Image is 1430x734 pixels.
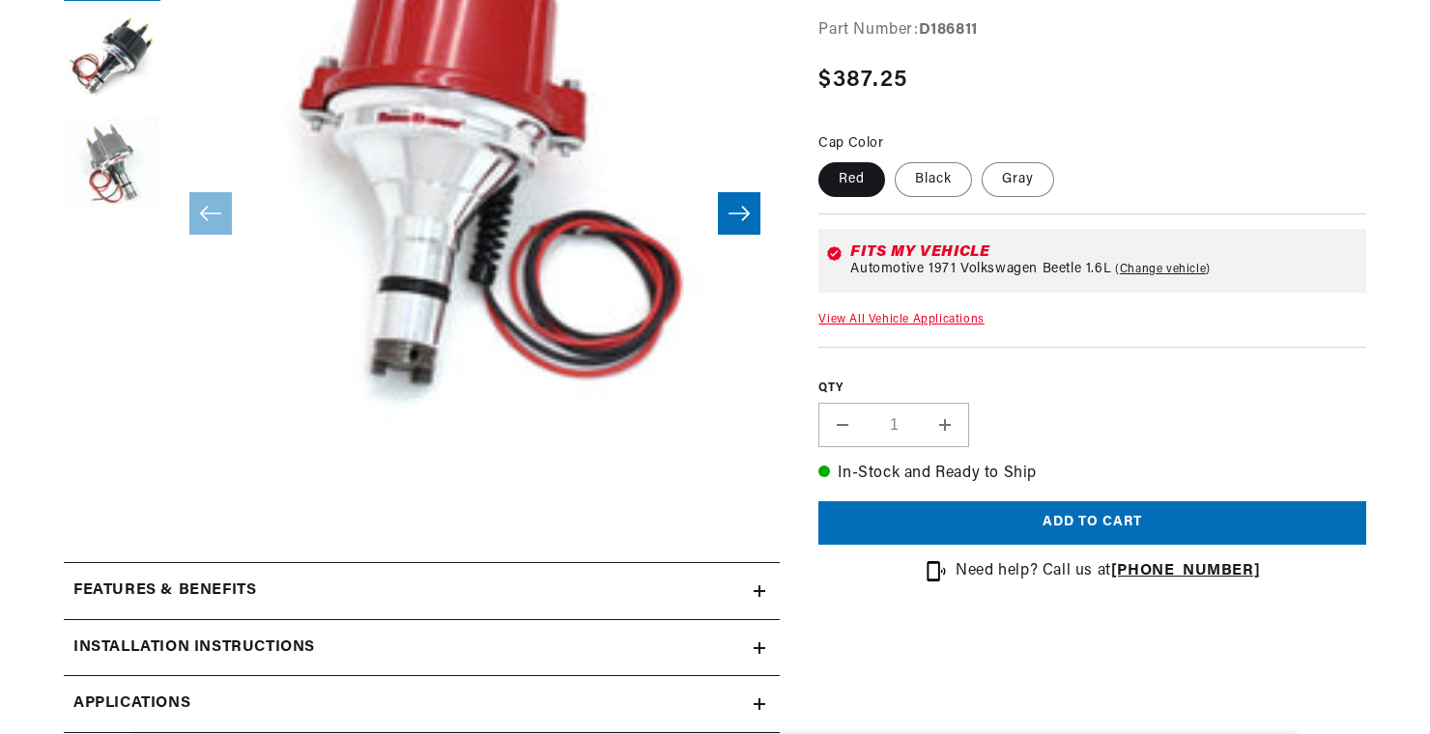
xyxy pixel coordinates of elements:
a: Applications [64,676,780,733]
h2: Installation instructions [73,635,315,661]
label: Gray [982,162,1054,197]
span: Automotive 1971 Volkswagen Beetle 1.6L [850,262,1111,277]
summary: Installation instructions [64,620,780,676]
label: QTY [818,381,1366,397]
a: Change vehicle [1115,262,1211,277]
button: Load image 3 in gallery view [64,117,160,213]
label: Black [895,162,972,197]
p: Need help? Call us at [956,559,1260,584]
span: Applications [73,692,190,717]
a: [PHONE_NUMBER] [1111,563,1260,579]
h2: Features & Benefits [73,579,256,604]
a: View All Vehicle Applications [818,314,984,325]
p: In-Stock and Ready to Ship [818,462,1366,487]
button: Load image 2 in gallery view [64,11,160,107]
span: $387.25 [818,63,907,98]
legend: Cap Color [818,133,885,154]
strong: D186811 [919,22,978,38]
button: Slide right [718,192,760,235]
summary: Features & Benefits [64,563,780,619]
label: Red [818,162,885,197]
button: Slide left [189,192,232,235]
div: Fits my vehicle [850,244,1358,260]
div: Part Number: [818,18,1366,43]
button: Add to cart [818,501,1366,545]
